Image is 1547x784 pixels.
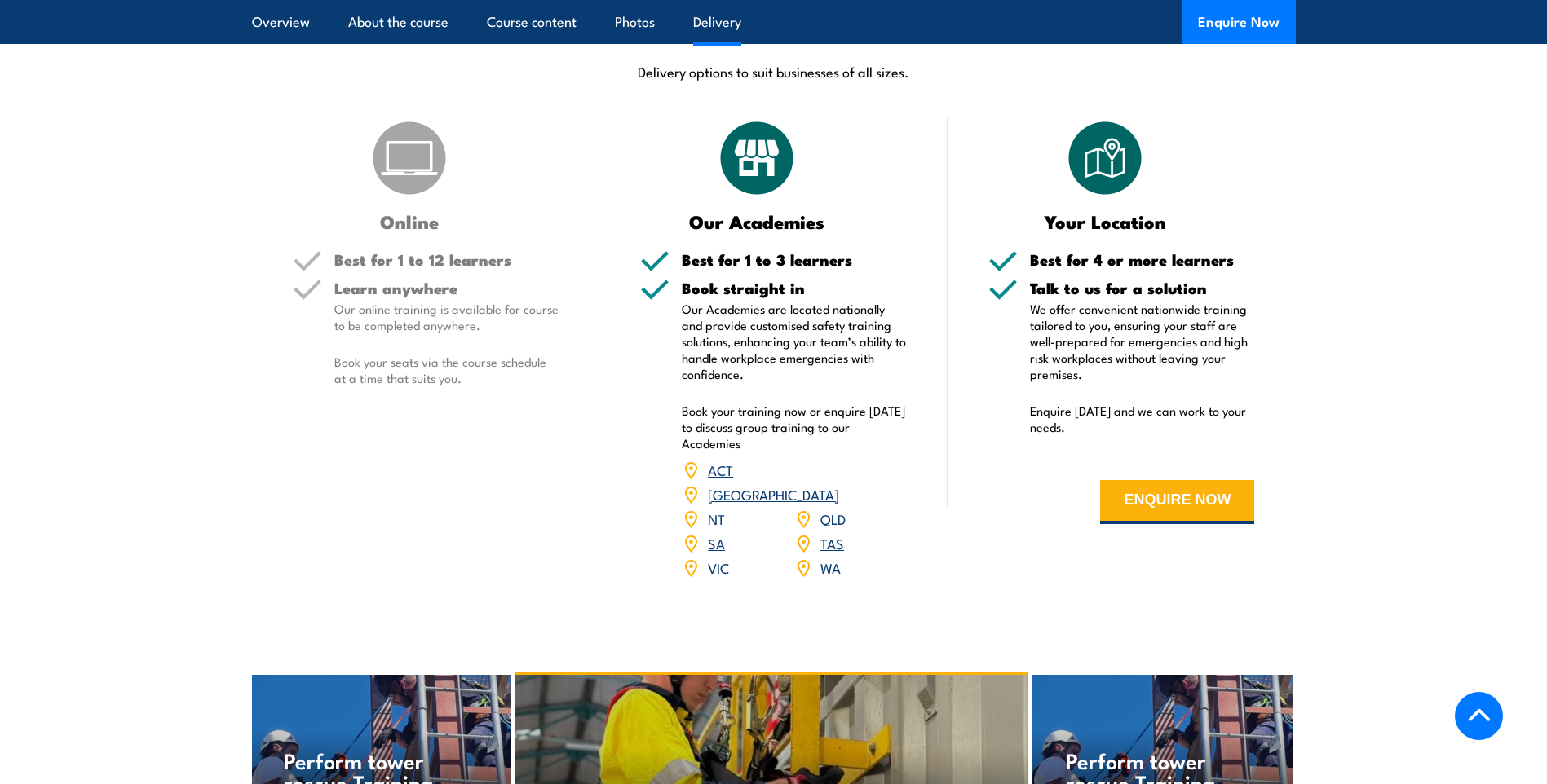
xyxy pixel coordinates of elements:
[708,484,839,504] a: [GEOGRAPHIC_DATA]
[682,403,907,451] p: Book your training now or enquire [DATE] to discuss group training to our Academies
[1030,403,1255,435] p: Enquire [DATE] and we can work to your needs.
[820,509,846,528] a: QLD
[334,354,559,386] p: Book your seats via the course schedule at a time that suits you.
[1030,301,1255,382] p: We offer convenient nationwide training tailored to you, ensuring your staff are well-prepared fo...
[334,252,559,267] h5: Best for 1 to 12 learners
[252,62,1296,81] p: Delivery options to suit businesses of all sizes.
[820,557,841,577] a: WA
[1030,252,1255,267] h5: Best for 4 or more learners
[682,280,907,296] h5: Book straight in
[708,460,733,479] a: ACT
[708,533,725,553] a: SA
[708,557,729,577] a: VIC
[334,301,559,333] p: Our online training is available for course to be completed anywhere.
[988,212,1222,231] h3: Your Location
[682,301,907,382] p: Our Academies are located nationally and provide customised safety training solutions, enhancing ...
[820,533,844,553] a: TAS
[334,280,559,296] h5: Learn anywhere
[1030,280,1255,296] h5: Talk to us for a solution
[682,252,907,267] h5: Best for 1 to 3 learners
[1100,480,1254,524] button: ENQUIRE NOW
[708,509,725,528] a: NT
[293,212,527,231] h3: Online
[640,212,874,231] h3: Our Academies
